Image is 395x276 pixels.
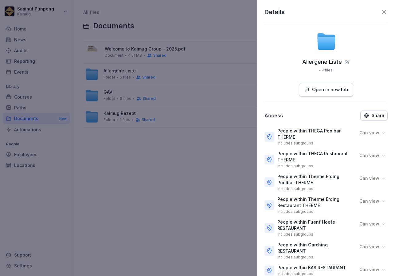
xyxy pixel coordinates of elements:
[359,130,379,136] p: Can view
[372,113,384,118] p: Share
[277,141,313,146] p: Includes subgroups
[277,209,313,214] p: Includes subgroups
[277,232,313,237] p: Includes subgroups
[359,221,379,227] p: Can view
[277,151,354,163] p: People within THEGA Restaurant THERME
[302,59,342,65] p: Allergene Liste
[359,152,379,159] p: Can view
[264,7,285,17] p: Details
[277,265,346,271] p: People within KAS RESTAURANT
[359,266,379,273] p: Can view
[359,198,379,204] p: Can view
[277,186,313,191] p: Includes subgroups
[299,83,353,97] button: Open in new tab
[277,255,313,260] p: Includes subgroups
[277,173,354,186] p: People within Therme Erding Poolbar THERME
[277,196,354,209] p: People within Therme Erding Restaurant THERME
[312,86,348,93] p: Open in new tab
[277,164,313,168] p: Includes subgroups
[277,128,354,140] p: People within THEGA Poolbar THERME
[277,242,354,254] p: People within Garching RESTAURANT
[360,111,388,120] button: Share
[322,67,333,73] p: 4 files
[359,175,379,181] p: Can view
[264,112,283,119] div: Access
[359,244,379,250] p: Can view
[277,219,354,231] p: People within Fuenf Hoefe RESTAURANT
